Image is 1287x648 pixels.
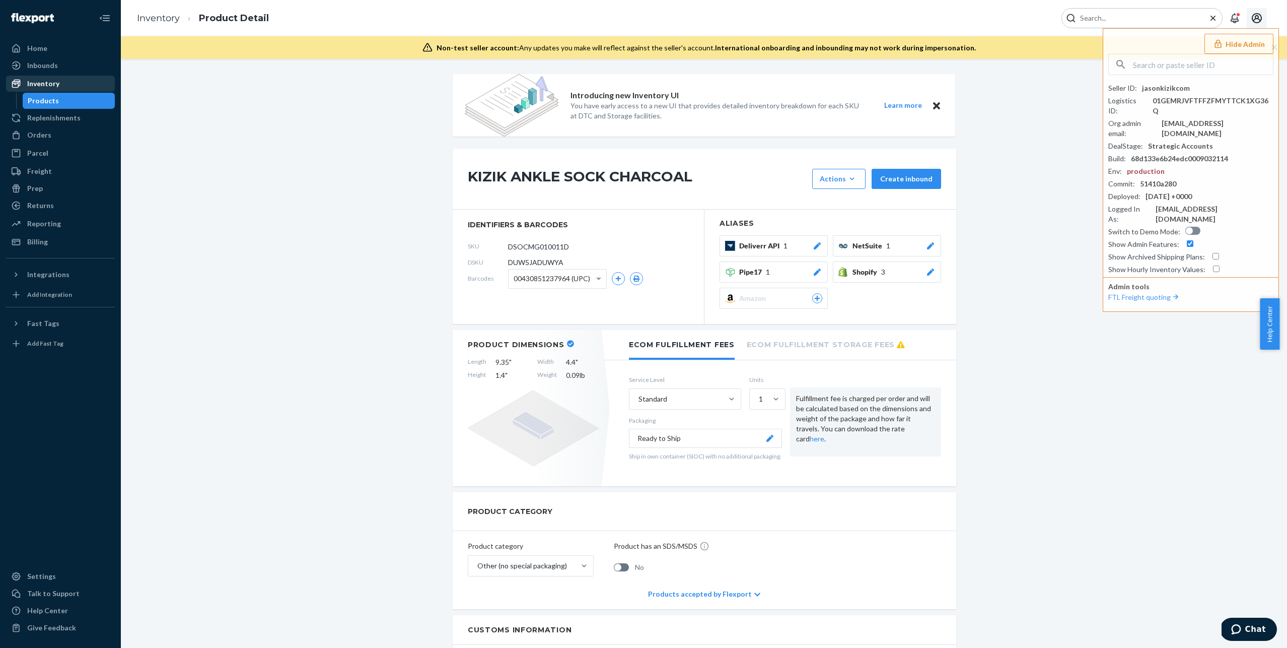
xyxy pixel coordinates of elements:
span: DUW5JADUWYA [508,257,563,268]
button: Shopify3 [833,262,941,283]
div: production [1127,166,1165,176]
a: here [810,434,824,443]
button: Create inbound [872,169,941,189]
div: Add Integration [27,290,72,299]
button: Help Center [1260,298,1279,350]
div: Talk to Support [27,589,80,599]
div: Inbounds [27,60,58,71]
div: Billing [27,237,48,247]
div: Add Fast Tag [27,339,63,348]
div: Switch to Demo Mode : [1108,227,1180,237]
a: Home [6,40,115,56]
button: Actions [812,169,866,189]
a: Prep [6,180,115,197]
span: " [505,371,508,379]
input: Standard [637,394,638,404]
div: Help Center [27,606,68,616]
div: Inventory [27,79,59,89]
div: Strategic Accounts [1148,141,1213,151]
button: Close Navigation [95,8,115,28]
h2: PRODUCT CATEGORY [468,502,552,521]
div: Fast Tags [27,318,59,329]
p: Admin tools [1108,282,1273,292]
span: Shopify [852,267,881,277]
a: Orders [6,127,115,143]
span: DSKU [468,258,508,267]
span: 1 [886,241,890,251]
h2: Product Dimensions [468,340,564,349]
span: 3 [881,267,885,277]
a: Inbounds [6,57,115,74]
div: Deployed : [1108,191,1140,202]
a: Settings [6,568,115,585]
div: Integrations [27,270,69,280]
span: No [635,562,644,572]
span: Amazon [739,293,770,303]
span: Length [468,357,486,367]
span: Height [468,370,486,380]
button: Open notifications [1225,8,1245,28]
span: Deliverr API [739,241,783,251]
span: 4.4 [566,357,599,367]
a: Returns [6,198,115,214]
div: Env : [1108,166,1122,176]
a: Reporting [6,216,115,232]
div: Fulfillment fee is charged per order and will be calculated based on the dimensions and weight of... [790,387,941,456]
button: Open account menu [1247,8,1267,28]
div: Show Hourly Inventory Values : [1108,265,1205,275]
div: 01GEMRJVFTFFZFMYTTCK1XG36Q [1153,96,1273,116]
div: [EMAIL_ADDRESS][DOMAIN_NAME] [1162,118,1273,139]
div: Give Feedback [27,623,76,633]
a: Product Detail [199,13,269,24]
div: Parcel [27,148,48,158]
span: Pipe17 [739,267,766,277]
div: Products [28,96,59,106]
img: Flexport logo [11,13,54,23]
span: Weight [537,370,557,380]
button: Deliverr API1 [720,235,828,256]
a: Inventory [6,76,115,92]
span: 1.4 [495,370,528,380]
div: Logged In As : [1108,204,1151,224]
div: jasonkizikcom [1142,83,1190,93]
div: Home [27,43,47,53]
a: Inventory [137,13,180,24]
input: Search or paste seller ID [1133,54,1273,75]
a: Parcel [6,145,115,161]
div: 68d133e6b24edc0009032114 [1131,154,1228,164]
span: 9.35 [495,357,528,367]
h2: Aliases [720,220,941,227]
div: Orders [27,130,51,140]
svg: Search Icon [1066,13,1076,23]
div: Returns [27,201,54,211]
span: Non-test seller account: [437,43,519,52]
label: Units [749,375,782,384]
input: Other (no special packaging) [476,561,477,571]
p: Packaging [629,416,782,425]
div: Show Archived Shipping Plans : [1108,252,1205,262]
div: [DATE] +0000 [1146,191,1192,202]
span: Width [537,357,557,367]
button: Pipe171 [720,262,828,283]
p: Ship in own container (SIOC) with no additional packaging. [629,452,782,461]
button: Hide Admin [1204,34,1273,54]
button: Give Feedback [6,620,115,636]
p: Product category [468,541,594,551]
input: Search Input [1076,13,1200,23]
span: 00430851237964 (UPC) [514,270,590,287]
div: Products accepted by Flexport [648,579,760,609]
a: Add Integration [6,287,115,303]
a: Add Fast Tag [6,336,115,352]
label: Service Level [629,375,741,384]
div: Freight [27,166,52,176]
a: Products [23,93,115,109]
h2: Customs Information [468,625,941,634]
div: Show Admin Features : [1108,239,1179,249]
a: FTL Freight quoting [1108,293,1181,301]
span: 1 [783,241,788,251]
span: 1 [766,267,770,277]
button: Close [930,99,943,112]
iframe: Opens a widget where you can chat to one of our agents [1222,618,1277,643]
span: identifiers & barcodes [468,220,689,230]
button: Amazon [720,288,828,309]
